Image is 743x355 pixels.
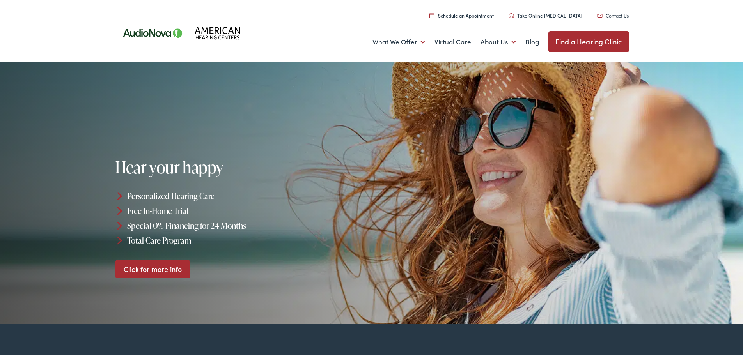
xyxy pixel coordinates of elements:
[525,28,539,57] a: Blog
[115,218,375,233] li: Special 0% Financing for 24 Months
[372,28,425,57] a: What We Offer
[509,12,582,19] a: Take Online [MEDICAL_DATA]
[597,14,603,18] img: utility icon
[429,13,434,18] img: utility icon
[115,260,190,278] a: Click for more info
[548,31,629,52] a: Find a Hearing Clinic
[509,13,514,18] img: utility icon
[115,233,375,247] li: Total Care Program
[597,12,629,19] a: Contact Us
[434,28,471,57] a: Virtual Care
[481,28,516,57] a: About Us
[429,12,494,19] a: Schedule an Appointment
[115,158,352,176] h1: Hear your happy
[115,203,375,218] li: Free In-Home Trial
[115,189,375,203] li: Personalized Hearing Care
